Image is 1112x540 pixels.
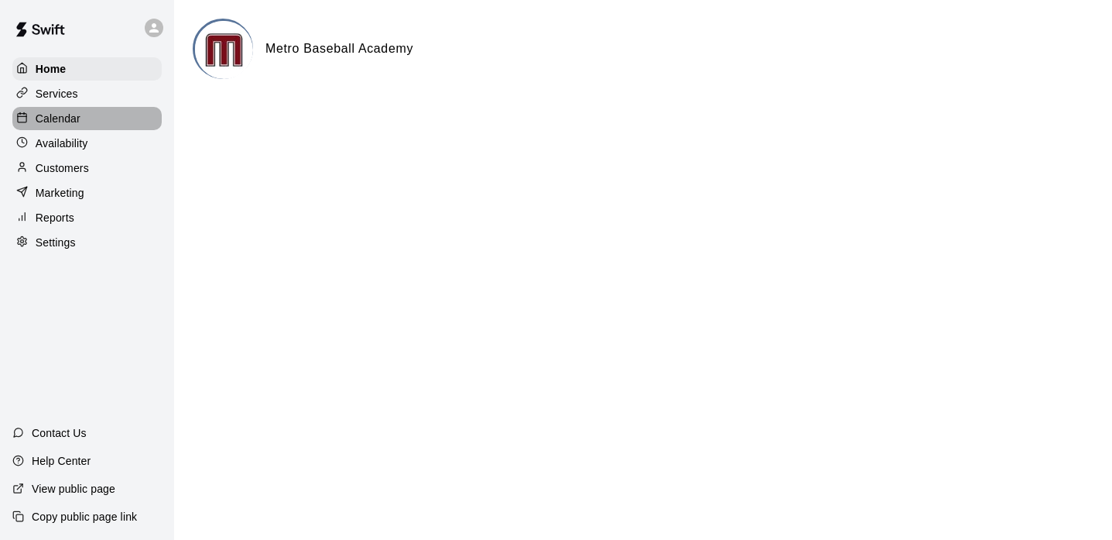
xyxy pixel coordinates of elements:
p: Availability [36,136,88,151]
a: Settings [12,231,162,254]
p: Customers [36,160,89,176]
p: Services [36,86,78,101]
a: Customers [12,156,162,180]
p: Settings [36,235,76,250]
a: Services [12,82,162,105]
a: Home [12,57,162,81]
p: Reports [36,210,74,225]
img: Metro Baseball Academy logo [195,21,253,79]
a: Marketing [12,181,162,205]
p: Contact Us [32,425,87,441]
p: Home [36,61,67,77]
a: Reports [12,206,162,229]
p: Copy public page link [32,509,137,525]
p: Help Center [32,453,91,469]
h6: Metro Baseball Academy [265,39,413,59]
p: Calendar [36,111,80,126]
p: Marketing [36,185,84,201]
p: View public page [32,481,115,497]
a: Calendar [12,107,162,130]
a: Availability [12,132,162,155]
